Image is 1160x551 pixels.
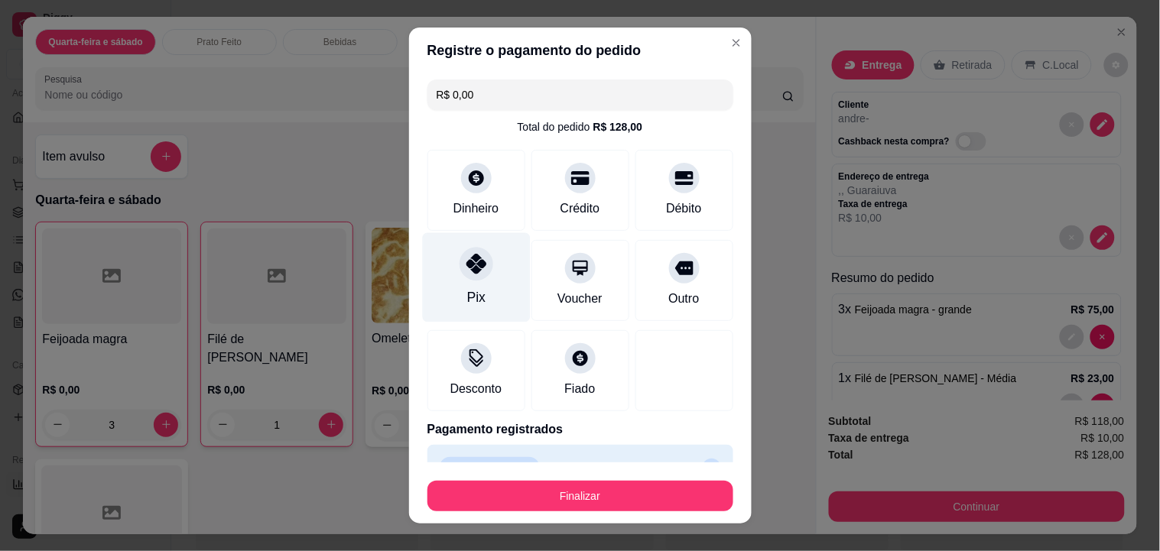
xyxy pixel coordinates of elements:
div: Crédito [561,199,600,218]
header: Registre o pagamento do pedido [409,28,752,73]
button: Close [724,31,749,55]
div: Débito [666,199,701,218]
div: Fiado [564,380,595,398]
div: Pix [466,287,485,307]
div: Total do pedido [518,119,643,135]
div: R$ 128,00 [593,119,643,135]
input: Ex.: hambúrguer de cordeiro [437,79,724,110]
div: Desconto [450,380,502,398]
button: Finalizar [427,481,733,511]
div: Outro [668,290,699,308]
p: Pagamento registrados [427,420,733,439]
div: Voucher [557,290,603,308]
p: Transferência Pix [440,457,541,478]
div: Dinheiro [453,199,499,218]
p: R$ 128,00 [640,459,697,477]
